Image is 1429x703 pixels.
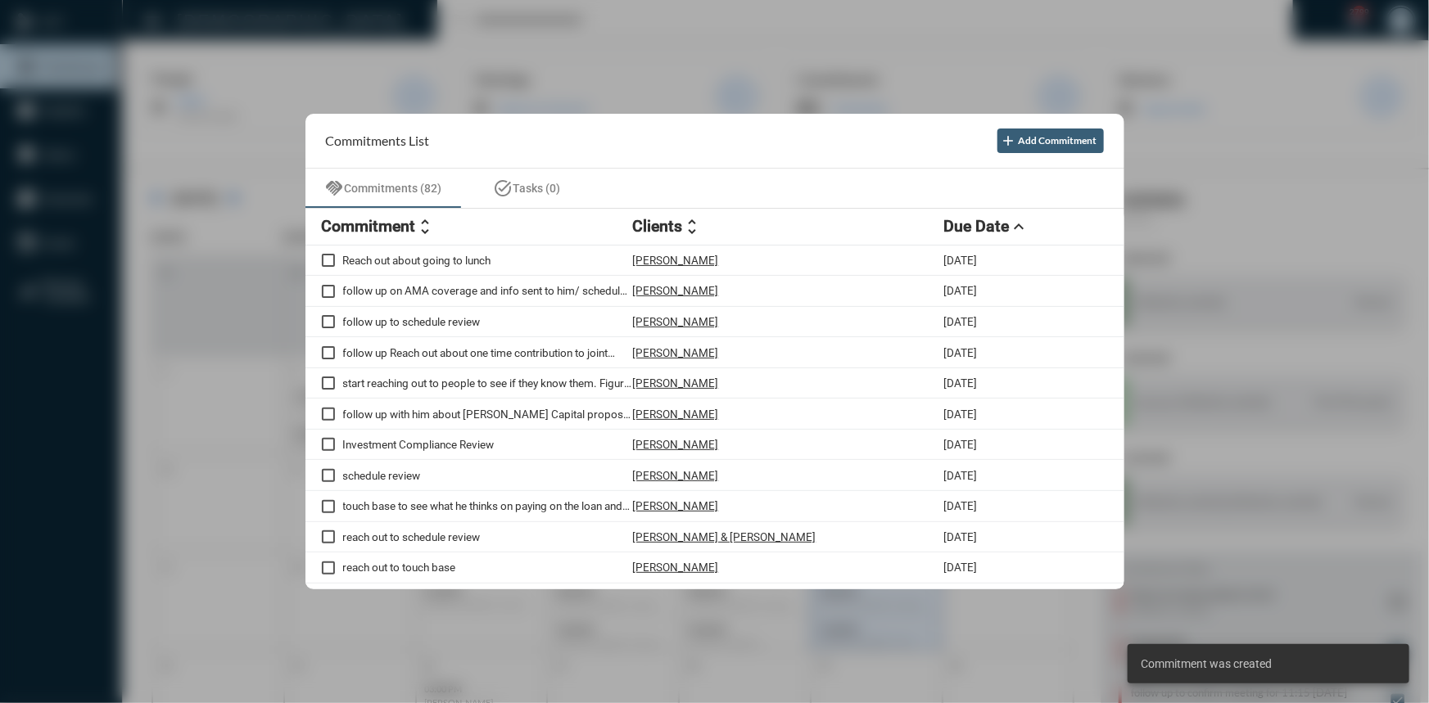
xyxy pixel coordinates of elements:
[633,561,719,574] p: [PERSON_NAME]
[343,346,633,359] p: follow up Reach out about one time contribution to joint account
[633,346,719,359] p: [PERSON_NAME]
[944,469,978,482] p: [DATE]
[326,133,430,148] h2: Commitments List
[343,408,633,421] p: follow up with him about [PERSON_NAME] Capital proposal and the mass mutual producer cert.
[944,254,978,267] p: [DATE]
[322,217,416,236] h2: Commitment
[416,217,436,237] mat-icon: unfold_more
[1001,133,1017,149] mat-icon: add
[1010,217,1029,237] mat-icon: expand_less
[633,530,816,543] p: [PERSON_NAME] & [PERSON_NAME]
[343,315,633,328] p: follow up to schedule review
[944,408,978,421] p: [DATE]
[343,438,633,451] p: Investment Compliance Review
[343,376,633,390] p: start reaching out to people to see if they know them. Figure out a connection to get introduced
[944,438,978,451] p: [DATE]
[633,469,719,482] p: [PERSON_NAME]
[683,217,703,237] mat-icon: unfold_more
[944,499,978,512] p: [DATE]
[325,178,345,198] mat-icon: handshake
[633,284,719,297] p: [PERSON_NAME]
[944,561,978,574] p: [DATE]
[343,284,633,297] p: follow up on AMA coverage and info sent to him/ schedule review
[944,217,1010,236] h2: Due Date
[997,128,1104,153] button: Add Commitment
[633,408,719,421] p: [PERSON_NAME]
[343,499,633,512] p: touch base to see what he thinks on paying on the loan and on possibly changing the dividend scale
[944,376,978,390] p: [DATE]
[633,315,719,328] p: [PERSON_NAME]
[343,254,633,267] p: Reach out about going to lunch
[633,438,719,451] p: [PERSON_NAME]
[633,499,719,512] p: [PERSON_NAME]
[513,182,561,195] span: Tasks (0)
[633,254,719,267] p: [PERSON_NAME]
[343,530,633,543] p: reach out to schedule review
[944,346,978,359] p: [DATE]
[345,182,442,195] span: Commitments (82)
[944,284,978,297] p: [DATE]
[343,561,633,574] p: reach out to touch base
[944,315,978,328] p: [DATE]
[494,178,513,198] mat-icon: task_alt
[1141,656,1272,672] span: Commitment was created
[633,217,683,236] h2: Clients
[633,376,719,390] p: [PERSON_NAME]
[944,530,978,543] p: [DATE]
[343,469,633,482] p: schedule review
